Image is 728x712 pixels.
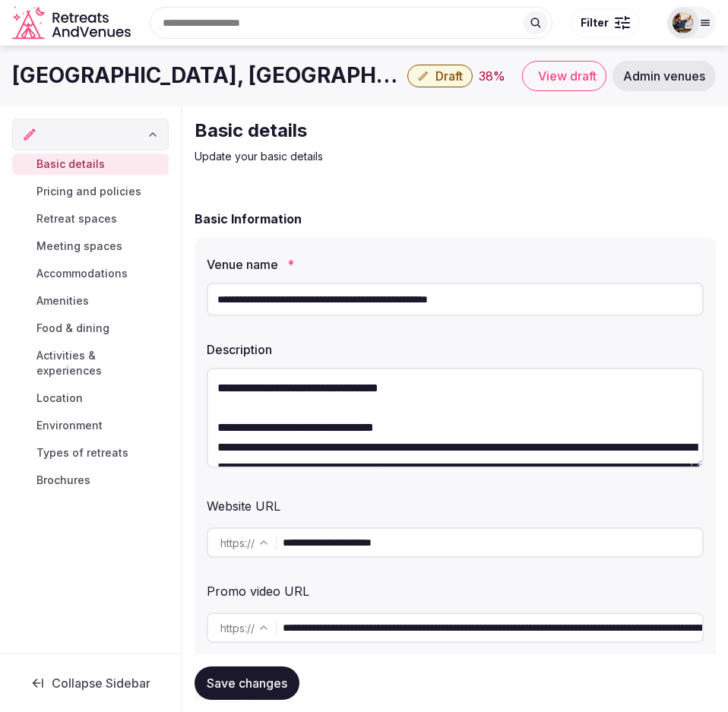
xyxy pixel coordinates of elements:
span: Filter [581,15,609,30]
a: Environment [12,415,169,436]
div: 38 % [479,67,505,85]
h2: Basic details [195,119,705,143]
a: Accommodations [12,263,169,284]
a: Basic details [12,153,169,175]
label: Venue name [207,258,704,271]
a: Types of retreats [12,442,169,464]
button: 38% [479,67,505,85]
button: Collapse Sidebar [12,666,169,700]
button: Draft [407,65,473,87]
a: Location [12,388,169,409]
span: Brochures [36,473,90,488]
span: Pricing and policies [36,184,141,199]
a: Food & dining [12,318,169,339]
a: Activities & experiences [12,345,169,381]
div: Promo video URL [207,576,704,600]
button: Filter [571,8,640,37]
span: Environment [36,418,103,433]
span: Collapse Sidebar [52,676,150,691]
button: Save changes [195,666,299,700]
span: Accommodations [36,266,128,281]
p: Update your basic details [195,149,705,164]
a: Retreat spaces [12,208,169,229]
a: Pricing and policies [12,181,169,202]
h1: [GEOGRAPHIC_DATA], [GEOGRAPHIC_DATA] - Tailored Scottish Retreats [12,61,401,90]
span: Food & dining [36,321,109,336]
a: Admin venues [612,61,716,91]
img: Cory Sivell [673,12,694,33]
a: Meeting spaces [12,236,169,257]
a: View draft [522,61,606,91]
h2: Basic Information [195,210,302,228]
span: Retreat spaces [36,211,117,226]
span: Location [36,391,83,406]
a: Amenities [12,290,169,312]
label: Description [207,343,704,356]
span: Types of retreats [36,445,128,460]
span: Amenities [36,293,89,309]
span: Basic details [36,157,105,172]
a: Brochures [12,470,169,491]
span: Meeting spaces [36,239,122,254]
span: Admin venues [623,68,705,84]
a: Visit the homepage [12,6,134,40]
span: Draft [435,68,463,84]
svg: Retreats and Venues company logo [12,6,134,40]
span: Save changes [207,676,287,691]
span: View draft [538,68,597,84]
span: Activities & experiences [36,348,163,378]
div: Website URL [207,491,704,515]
